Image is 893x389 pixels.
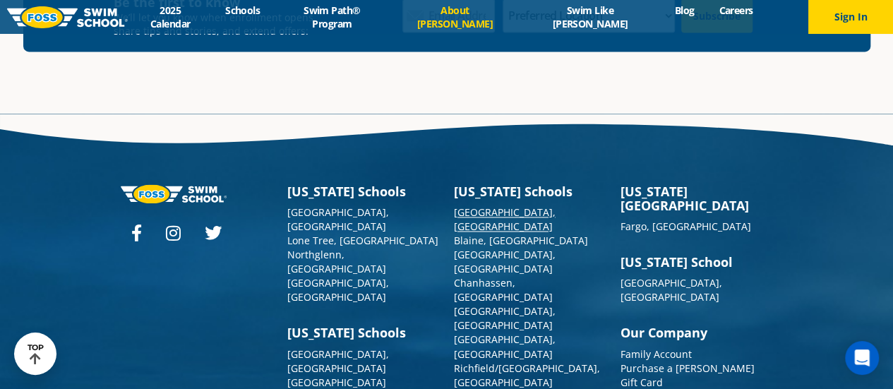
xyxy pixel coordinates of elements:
a: [GEOGRAPHIC_DATA], [GEOGRAPHIC_DATA] [454,205,556,233]
h3: [US_STATE] Schools [454,184,606,198]
a: Family Account [621,347,692,360]
a: Richfield/[GEOGRAPHIC_DATA], [GEOGRAPHIC_DATA] [454,361,600,388]
a: Purchase a [PERSON_NAME] Gift Card [621,361,755,388]
a: Fargo, [GEOGRAPHIC_DATA] [621,220,751,233]
a: [GEOGRAPHIC_DATA], [GEOGRAPHIC_DATA] [287,276,389,304]
a: Careers [707,4,765,17]
a: Schools [213,4,272,17]
a: [GEOGRAPHIC_DATA], [GEOGRAPHIC_DATA] [454,333,556,360]
a: Swim Path® Program [272,4,392,30]
h3: [US_STATE] Schools [287,184,440,198]
a: Northglenn, [GEOGRAPHIC_DATA] [287,248,386,275]
h3: [US_STATE][GEOGRAPHIC_DATA] [621,184,773,213]
a: [GEOGRAPHIC_DATA], [GEOGRAPHIC_DATA] [454,248,556,275]
a: Blaine, [GEOGRAPHIC_DATA] [454,234,588,247]
a: [GEOGRAPHIC_DATA], [GEOGRAPHIC_DATA] [287,205,389,233]
a: [GEOGRAPHIC_DATA], [GEOGRAPHIC_DATA] [287,347,389,374]
h3: [US_STATE] Schools [287,325,440,340]
a: [GEOGRAPHIC_DATA], [GEOGRAPHIC_DATA] [621,276,722,304]
a: Lone Tree, [GEOGRAPHIC_DATA] [287,234,438,247]
a: Swim Like [PERSON_NAME] [518,4,662,30]
a: 2025 Calendar [128,4,213,30]
h3: Our Company [621,325,773,340]
a: [GEOGRAPHIC_DATA], [GEOGRAPHIC_DATA] [454,304,556,332]
div: Open Intercom Messenger [845,341,879,375]
div: TOP [28,343,44,365]
h3: [US_STATE] School [621,255,773,269]
a: Blog [662,4,707,17]
a: About [PERSON_NAME] [392,4,518,30]
a: Chanhassen, [GEOGRAPHIC_DATA] [454,276,553,304]
img: FOSS Swim School Logo [7,6,128,28]
img: Foss-logo-horizontal-white.svg [121,184,227,203]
